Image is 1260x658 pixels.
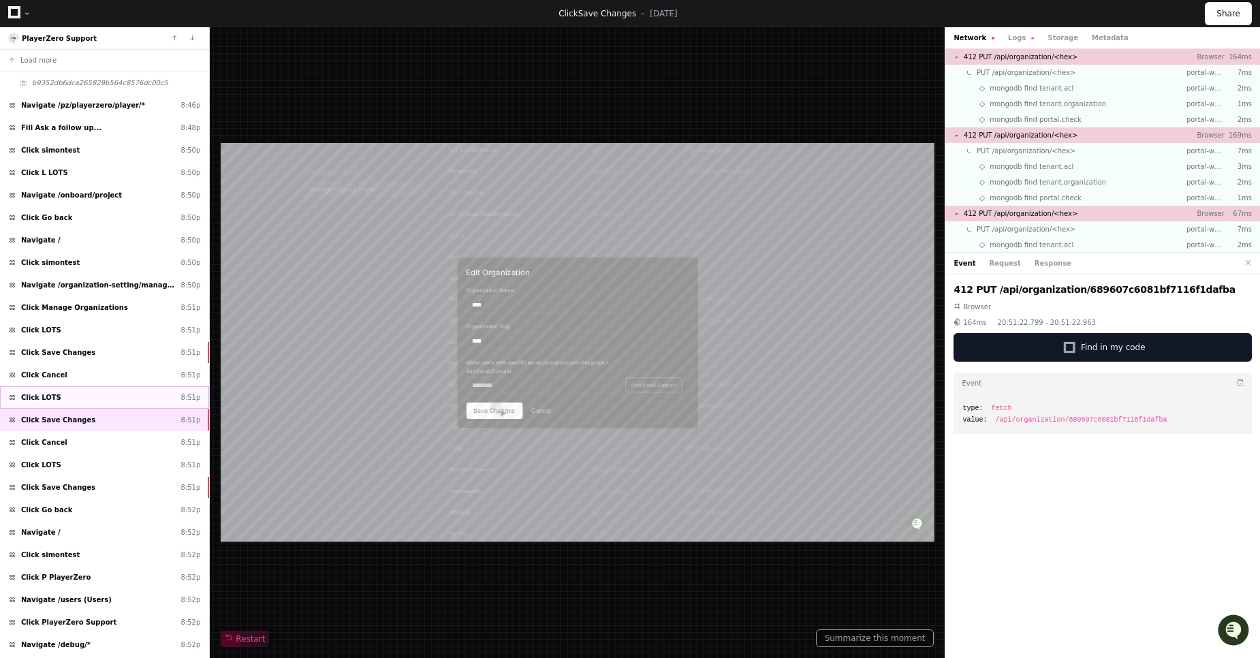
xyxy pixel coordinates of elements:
span: Navigate /users (Users) [21,595,112,605]
p: 1ms [1225,193,1252,203]
p: portal-webapp [1186,193,1225,203]
div: 8:48p [181,123,201,133]
span: /api/organization/689607c6081bf7116f1dafba [996,415,1167,425]
p: [DATE] [650,8,678,19]
button: Start new chat [232,106,248,122]
div: 8:52p [181,527,201,537]
iframe: Open customer support [1216,613,1253,650]
span: Navigate / [21,527,61,537]
span: b9352db6dca265829b564c8576dc00c5 [32,78,168,88]
p: portal-webapp [1186,224,1225,234]
span: Click Cancel [21,437,67,448]
div: 8:51p [181,415,201,425]
span: Click simontest [21,257,80,268]
button: Share [1205,2,1252,25]
span: Click Save Changes [21,482,95,492]
span: fetch [992,403,1012,413]
p: portal-webapp [1186,67,1225,78]
div: 8:51p [181,302,201,313]
span: Navigate /debug/* [21,640,91,650]
p: 7ms [1225,224,1252,234]
p: portal-webapp [1186,146,1225,156]
p: 169ms [1225,130,1252,140]
span: Click Manage Organizations [21,302,128,313]
p: 1ms [1225,99,1252,109]
span: Save Changes [396,412,461,426]
button: Cancel [486,406,517,432]
span: Click [558,9,578,18]
div: 8:52p [181,595,201,605]
button: Metadata [1092,33,1129,43]
span: Click simontest [21,550,80,560]
span: Click Save Changes [21,415,95,425]
span: 412 PUT /api/organization/<hex> [964,130,1077,140]
span: Click LOTS [21,325,61,335]
p: 2ms [1225,240,1252,250]
span: Navigate / [21,235,61,245]
span: Click L LOTS [21,168,68,178]
span: Click P PlayerZero [21,572,91,582]
p: portal-webapp [1186,240,1225,250]
span: PUT /api/organization/<hex> [977,146,1075,156]
span: Fill Ask a follow up... [21,123,101,133]
a: Powered byPylon [96,142,165,153]
span: 412 PUT /api/organization/<hex> [964,208,1077,219]
span: mongodb find tenant.acl [990,240,1073,250]
div: 8:51p [181,392,201,403]
div: 8:52p [181,617,201,627]
p: portal-webapp [1186,99,1225,109]
p: portal-webapp [1186,114,1225,125]
span: Click Cancel [21,370,67,380]
span: Navigate /organization-setting/manage (Manage Organizations) [21,280,176,290]
button: Event [954,258,975,268]
span: Click Save Changes [21,347,95,358]
div: 8:52p [181,550,201,560]
p: 164ms [1225,52,1252,62]
div: 8:51p [181,325,201,335]
span: mongodb find tenant.organization [990,99,1106,109]
span: Navigate /onboard/project [21,190,122,200]
div: 8:51p [181,370,201,380]
span: Pylon [136,143,165,153]
p: 7ms [1225,146,1252,156]
span: Save Changes [578,9,636,18]
img: 1756235613930-3d25f9e4-fa56-45dd-b3ad-e072dfbd1548 [14,101,38,126]
span: Browser [963,302,991,312]
div: 8:46p [181,100,201,110]
label: Organization Slug [384,282,733,293]
div: Edit Organization [384,193,733,212]
p: portal-webapp [1186,161,1225,172]
span: mongodb find tenant.acl [990,161,1073,172]
h2: 412 PUT /api/organization/689607c6081bf7116f1dafba [954,283,1252,296]
span: Click simontest [21,145,80,155]
span: Load more [20,55,57,65]
span: Add Email Domain [642,373,713,384]
div: Welcome [14,54,248,76]
div: 8:50p [181,257,201,268]
div: 8:52p [181,505,201,515]
div: Allow users with specific email domains to join this project. [384,339,733,349]
img: 13.svg [10,34,18,43]
div: 8:52p [181,640,201,650]
img: PlayerZero [14,14,41,41]
a: PlayerZero Support [22,35,97,42]
span: mongodb find portal.check [990,193,1082,203]
p: 3ms [1225,161,1252,172]
span: Click LOTS [21,460,61,470]
span: mongodb find tenant.acl [990,83,1073,93]
div: 8:52p [181,572,201,582]
p: Browser [1186,208,1225,219]
p: portal-webapp [1186,177,1225,187]
div: Start new chat [46,101,223,115]
span: Navigate /pz/playerzero/player/* [21,100,145,110]
span: mongodb find portal.check [990,114,1082,125]
p: Browser [1186,130,1225,140]
div: 8:50p [181,145,201,155]
div: 8:50p [181,190,201,200]
span: mongodb find tenant.organization [990,177,1106,187]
